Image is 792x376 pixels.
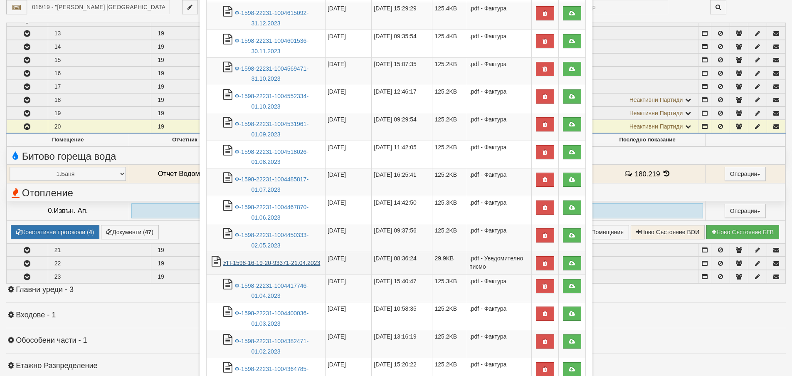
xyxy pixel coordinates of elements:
[235,10,308,27] a: Ф-1598-22231-1004615092-31.12.2023
[325,330,371,358] td: [DATE]
[207,168,586,196] tr: Ф-1598-22231-1004485817-01.07.2023.pdf - Фактура
[432,30,467,57] td: 125.4KB
[372,85,432,113] td: [DATE] 12:46:17
[467,330,531,358] td: .pdf - Фактура
[325,30,371,57] td: [DATE]
[235,310,308,327] a: Ф-1598-22231-1004400036-01.03.2023
[207,224,586,252] tr: Ф-1598-22231-1004450333-02.05.2023.pdf - Фактура
[235,282,308,299] a: Ф-1598-22231-1004417746-01.04.2023
[207,196,586,224] tr: Ф-1598-22231-1004467870-01.06.2023.pdf - Фактура
[207,275,586,302] tr: Ф-1598-22231-1004417746-01.04.2023.pdf - Фактура
[432,302,467,330] td: 125.2KB
[207,302,586,330] tr: Ф-1598-22231-1004400036-01.03.2023.pdf - Фактура
[372,2,432,30] td: [DATE] 15:29:29
[432,168,467,196] td: 125.2KB
[325,141,371,168] td: [DATE]
[235,93,308,110] a: Ф-1598-22231-1004552334-01.10.2023
[372,196,432,224] td: [DATE] 14:42:50
[235,338,308,355] a: Ф-1598-22231-1004382471-01.02.2023
[235,232,308,249] a: Ф-1598-22231-1004450333-02.05.2023
[325,57,371,85] td: [DATE]
[235,176,308,193] a: Ф-1598-22231-1004485817-01.07.2023
[432,275,467,302] td: 125.3KB
[432,85,467,113] td: 125.2KB
[235,204,308,221] a: Ф-1598-22231-1004467870-01.06.2023
[325,85,371,113] td: [DATE]
[432,113,467,141] td: 125.2KB
[372,141,432,168] td: [DATE] 11:42:05
[467,57,531,85] td: .pdf - Фактура
[467,224,531,252] td: .pdf - Фактура
[207,57,586,85] tr: Ф-1598-22231-1004569471-31.10.2023.pdf - Фактура
[467,168,531,196] td: .pdf - Фактура
[432,57,467,85] td: 125.2KB
[207,30,586,57] tr: Ф-1598-22231-1004601536-30.11.2023.pdf - Фактура
[223,260,321,266] a: УП-1598-16-19-20-93371-21.04.2023
[467,85,531,113] td: .pdf - Фактура
[325,275,371,302] td: [DATE]
[432,330,467,358] td: 125.2KB
[325,252,371,275] td: [DATE]
[467,113,531,141] td: .pdf - Фактура
[207,113,586,141] tr: Ф-1598-22231-1004531961-01.09.2023.pdf - Фактура
[325,168,371,196] td: [DATE]
[207,2,586,30] tr: Ф-1598-22231-1004615092-31.12.2023.pdf - Фактура
[467,30,531,57] td: .pdf - Фактура
[432,196,467,224] td: 125.3KB
[372,302,432,330] td: [DATE] 10:58:35
[235,121,308,138] a: Ф-1598-22231-1004531961-01.09.2023
[372,252,432,275] td: [DATE] 08:36:24
[207,330,586,358] tr: Ф-1598-22231-1004382471-01.02.2023.pdf - Фактура
[325,113,371,141] td: [DATE]
[432,224,467,252] td: 125.2KB
[325,2,371,30] td: [DATE]
[325,196,371,224] td: [DATE]
[467,196,531,224] td: .pdf - Фактура
[372,30,432,57] td: [DATE] 09:35:54
[235,148,308,166] a: Ф-1598-22231-1004518026-01.08.2023
[372,168,432,196] td: [DATE] 16:25:41
[235,65,308,82] a: Ф-1598-22231-1004569471-31.10.2023
[467,2,531,30] td: .pdf - Фактура
[432,2,467,30] td: 125.4KB
[372,275,432,302] td: [DATE] 15:40:47
[467,141,531,168] td: .pdf - Фактура
[432,141,467,168] td: 125.2KB
[325,302,371,330] td: [DATE]
[467,252,531,275] td: .pdf - Уведомително писмо
[207,252,586,275] tr: УП-1598-16-19-20-93371-21.04.2023.pdf - Уведомително писмо
[467,302,531,330] td: .pdf - Фактура
[432,252,467,275] td: 29.9KB
[207,141,586,168] tr: Ф-1598-22231-1004518026-01.08.2023.pdf - Фактура
[207,85,586,113] tr: Ф-1598-22231-1004552334-01.10.2023.pdf - Фактура
[372,330,432,358] td: [DATE] 13:16:19
[467,275,531,302] td: .pdf - Фактура
[372,224,432,252] td: [DATE] 09:37:56
[372,57,432,85] td: [DATE] 15:07:35
[372,113,432,141] td: [DATE] 09:29:54
[235,37,308,54] a: Ф-1598-22231-1004601536-30.11.2023
[325,224,371,252] td: [DATE]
